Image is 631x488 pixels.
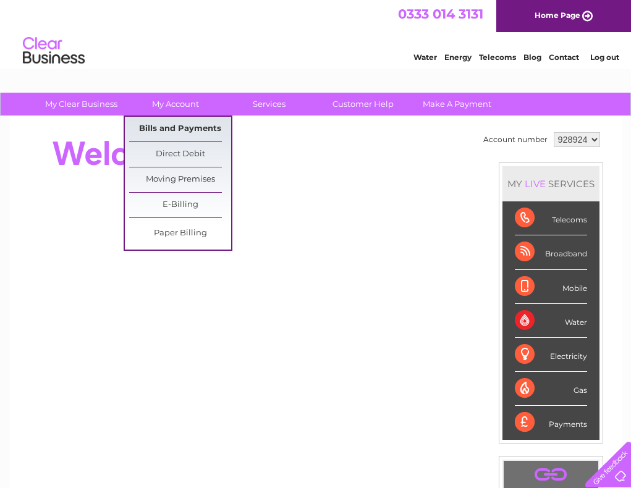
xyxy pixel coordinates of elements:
[129,167,231,192] a: Moving Premises
[522,178,548,190] div: LIVE
[549,53,579,62] a: Contact
[124,93,226,116] a: My Account
[515,235,587,269] div: Broadband
[444,53,472,62] a: Energy
[515,304,587,338] div: Water
[507,464,595,486] a: .
[129,117,231,141] a: Bills and Payments
[502,166,599,201] div: MY SERVICES
[590,53,619,62] a: Log out
[515,270,587,304] div: Mobile
[129,142,231,167] a: Direct Debit
[22,32,85,70] img: logo.png
[218,93,320,116] a: Services
[312,93,414,116] a: Customer Help
[129,221,231,246] a: Paper Billing
[515,201,587,235] div: Telecoms
[24,7,608,60] div: Clear Business is a trading name of Verastar Limited (registered in [GEOGRAPHIC_DATA] No. 3667643...
[413,53,437,62] a: Water
[515,372,587,406] div: Gas
[398,6,483,22] a: 0333 014 3131
[523,53,541,62] a: Blog
[406,93,508,116] a: Make A Payment
[30,93,132,116] a: My Clear Business
[479,53,516,62] a: Telecoms
[515,338,587,372] div: Electricity
[480,129,551,150] td: Account number
[515,406,587,439] div: Payments
[129,193,231,217] a: E-Billing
